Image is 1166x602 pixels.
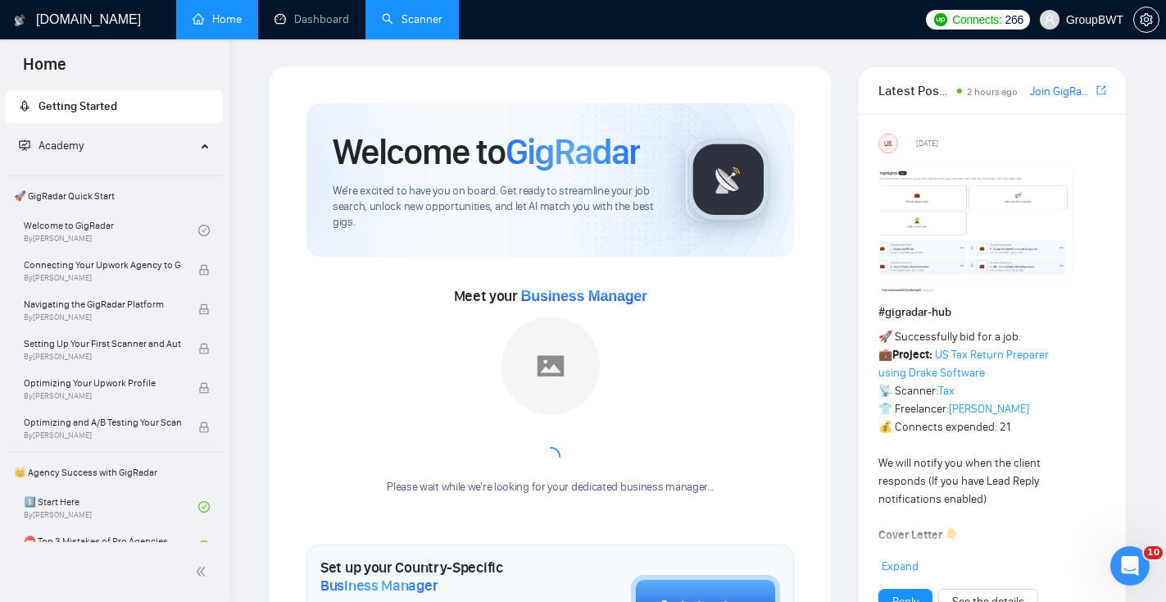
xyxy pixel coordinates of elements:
[916,136,938,151] span: [DATE]
[882,559,919,573] span: Expand
[39,99,117,113] span: Getting Started
[19,139,30,151] span: fund-projection-screen
[938,384,955,398] a: Tax
[333,130,640,174] h1: Welcome to
[198,303,210,315] span: lock
[24,212,198,249] a: Welcome to GigRadarBy[PERSON_NAME]
[24,375,181,391] span: Optimizing Your Upwork Profile
[195,563,211,580] span: double-left
[198,343,210,354] span: lock
[1044,14,1055,25] span: user
[24,352,181,362] span: By [PERSON_NAME]
[24,257,181,273] span: Connecting Your Upwork Agency to GigRadar
[501,317,600,415] img: placeholder.png
[878,80,952,101] span: Latest Posts from the GigRadar Community
[878,528,959,542] strong: Cover Letter 👇
[878,348,1049,380] a: US Tax Return Preparer using Drake Software
[320,577,438,595] span: Business Manager
[1133,13,1159,26] a: setting
[7,456,221,489] span: 👑 Agency Success with GigRadar
[24,391,181,401] span: By [PERSON_NAME]
[24,528,198,564] a: ⛔ Top 3 Mistakes of Pro Agencies
[967,86,1018,98] span: 2 hours ago
[538,445,561,468] span: loading
[1110,546,1150,586] iframe: Intercom live chat
[274,12,349,26] a: dashboardDashboard
[198,225,210,236] span: check-circle
[878,303,1106,322] h1: # gigradar-hub
[949,402,1029,416] a: [PERSON_NAME]
[24,335,181,352] span: Setting Up Your First Scanner and Auto-Bidder
[198,540,210,552] span: check-circle
[19,100,30,112] span: rocket
[6,90,223,123] li: Getting Started
[1133,7,1159,33] button: setting
[952,11,1001,29] span: Connects:
[382,12,442,26] a: searchScanner
[1144,546,1163,559] span: 10
[24,296,181,312] span: Navigating the GigRadar Platform
[7,180,221,212] span: 🚀 GigRadar Quick Start
[506,130,640,174] span: GigRadar
[24,489,198,525] a: 1️⃣ Start HereBy[PERSON_NAME]
[879,135,897,153] div: US
[687,139,769,221] img: gigradar-logo.png
[19,139,84,153] span: Academy
[39,139,84,153] span: Academy
[198,501,210,513] span: check-circle
[193,12,242,26] a: homeHome
[333,184,660,230] span: We're excited to have you on board. Get ready to streamline your job search, unlock new opportuni...
[454,287,647,305] span: Meet your
[934,13,947,26] img: upwork-logo.png
[198,382,210,394] span: lock
[1030,83,1093,101] a: Join GigRadar Slack Community
[24,414,181,431] span: Optimizing and A/B Testing Your Scanner for Better Results
[10,52,79,87] span: Home
[198,264,210,276] span: lock
[1134,13,1159,26] span: setting
[14,7,25,34] img: logo
[1005,11,1023,29] span: 266
[1096,84,1106,97] span: export
[892,348,932,362] strong: Project:
[880,160,1077,291] img: F09354QB7SM-image.png
[198,422,210,433] span: lock
[320,559,549,595] h1: Set up your Country-Specific
[377,480,724,495] div: Please wait while we're looking for your dedicated business manager...
[521,288,647,304] span: Business Manager
[24,431,181,440] span: By [PERSON_NAME]
[1096,83,1106,98] a: export
[24,273,181,283] span: By [PERSON_NAME]
[24,312,181,322] span: By [PERSON_NAME]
